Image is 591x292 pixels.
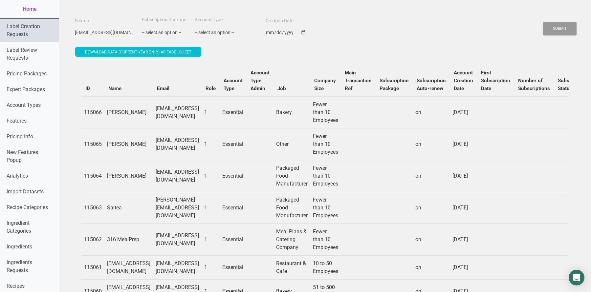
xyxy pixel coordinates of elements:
td: Essential [220,160,247,192]
td: [PERSON_NAME] [104,128,153,160]
td: [EMAIL_ADDRESS][DOMAIN_NAME] [104,255,153,279]
td: Essential [220,96,247,128]
b: First Subscription Date [481,70,510,91]
td: Saltea [104,192,153,224]
td: [EMAIL_ADDRESS][DOMAIN_NAME] [153,255,202,279]
td: [DATE] [450,128,477,160]
td: 1 [202,128,220,160]
b: Main Transaction Ref [345,70,372,91]
div: Open Intercom Messenger [569,270,584,285]
b: Role [206,86,216,91]
td: Essential [220,224,247,255]
td: on [413,96,450,128]
label: Account Type [195,17,223,23]
b: Account Creation Date [454,70,473,91]
b: Name [108,86,121,91]
td: [EMAIL_ADDRESS][DOMAIN_NAME] [153,128,202,160]
td: [PERSON_NAME][EMAIL_ADDRESS][DOMAIN_NAME] [153,192,202,224]
td: 1 [202,96,220,128]
label: Subscription Package [142,17,186,23]
td: [PERSON_NAME] [104,160,153,192]
td: 115063 [81,192,104,224]
td: on [413,128,450,160]
b: Job [277,86,286,91]
td: Restaurant & Cafe [274,255,310,279]
td: [DATE] [450,160,477,192]
b: Email [157,86,169,91]
td: 115066 [81,96,104,128]
b: Subscription Package [380,78,409,91]
td: Essential [220,255,247,279]
span: Download data (current year only) as excel sheet [85,50,191,54]
label: Search [75,18,89,24]
td: Fewer than 10 Employees [310,128,341,160]
td: Essential [220,192,247,224]
b: Account Type Admin [251,70,270,91]
b: Subscription Status [558,78,587,91]
td: 10 to 50 Employees [310,255,341,279]
td: Bakery [274,96,310,128]
td: 316 MealPrep [104,224,153,255]
td: Fewer than 10 Employees [310,160,341,192]
td: Fewer than 10 Employees [310,224,341,255]
label: Creation Date [266,18,294,24]
td: [DATE] [450,255,477,279]
td: [DATE] [450,224,477,255]
b: ID [85,86,90,91]
td: on [413,192,450,224]
td: Meal Plans & Catering Company [274,224,310,255]
td: Packaged Food Manufacturer [274,192,310,224]
b: Number of Subscriptions [518,78,550,91]
td: 115065 [81,128,104,160]
button: Submit [543,22,577,35]
td: 1 [202,160,220,192]
button: Download data (current year only) as excel sheet [75,47,201,57]
td: Packaged Food Manufacturer [274,160,310,192]
b: Subscription Auto-renew [417,78,446,91]
td: Fewer than 10 Employees [310,192,341,224]
td: [EMAIL_ADDRESS][DOMAIN_NAME] [153,224,202,255]
td: on [413,224,450,255]
td: [DATE] [450,192,477,224]
td: [EMAIL_ADDRESS][DOMAIN_NAME] [153,160,202,192]
td: 1 [202,255,220,279]
td: Other [274,128,310,160]
td: 1 [202,224,220,255]
td: 1 [202,192,220,224]
td: 115064 [81,160,104,192]
td: 115061 [81,255,104,279]
td: [DATE] [450,96,477,128]
b: Company Size [314,78,336,91]
td: Fewer than 10 Employees [310,96,341,128]
td: on [413,160,450,192]
td: [PERSON_NAME] [104,96,153,128]
td: 115062 [81,224,104,255]
b: Account Type [224,78,243,91]
td: Essential [220,128,247,160]
td: on [413,255,450,279]
td: [EMAIL_ADDRESS][DOMAIN_NAME] [153,96,202,128]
